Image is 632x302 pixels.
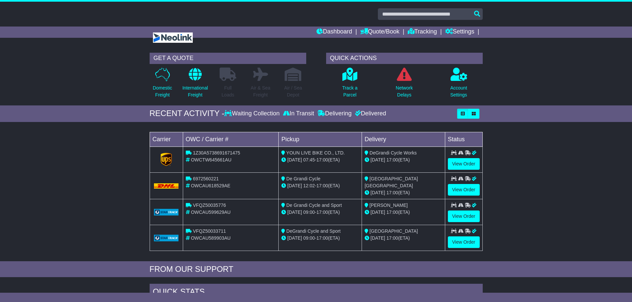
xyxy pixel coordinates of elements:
[408,27,437,38] a: Tracking
[360,27,399,38] a: Quote/Book
[281,209,359,216] div: - (ETA)
[150,109,225,118] div: RECENT ACTIVITY -
[342,67,358,102] a: Track aParcel
[191,183,230,188] span: OWCAU618529AE
[303,235,315,241] span: 09:00
[191,157,231,162] span: OWCTW645661AU
[448,236,480,248] a: View Order
[365,156,442,163] div: (ETA)
[448,211,480,222] a: View Order
[448,184,480,196] a: View Order
[365,209,442,216] div: (ETA)
[287,157,302,162] span: [DATE]
[154,235,179,241] img: GetCarrierServiceLogo
[183,132,279,147] td: OWC / Carrier #
[316,27,352,38] a: Dashboard
[161,153,172,166] img: GetCarrierServiceLogo
[286,228,340,234] span: DeGrandi Cycle and Sport
[193,176,219,181] span: 6972560221
[396,85,413,98] p: Network Delays
[193,228,226,234] span: VFQZ50033711
[371,235,385,241] span: [DATE]
[284,85,302,98] p: Air / Sea Depot
[286,203,342,208] span: De Grandi Cycle and Sport
[371,210,385,215] span: [DATE]
[326,53,483,64] div: QUICK ACTIONS
[279,132,362,147] td: Pickup
[370,228,418,234] span: [GEOGRAPHIC_DATA]
[316,183,328,188] span: 17:00
[281,235,359,242] div: - (ETA)
[152,67,172,102] a: DomesticFreight
[370,150,417,155] span: DeGrandi Cycle Works
[395,67,413,102] a: NetworkDelays
[154,209,179,215] img: GetCarrierServiceLogo
[191,210,231,215] span: OWCAU599629AU
[316,235,328,241] span: 17:00
[450,67,467,102] a: AccountSettings
[191,235,231,241] span: OWCAU589903AU
[193,203,226,208] span: VFQZ50035776
[316,210,328,215] span: 17:00
[281,182,359,189] div: - (ETA)
[353,110,386,117] div: Delivered
[303,183,315,188] span: 12:02
[362,132,445,147] td: Delivery
[386,235,398,241] span: 17:00
[281,156,359,163] div: - (ETA)
[386,157,398,162] span: 17:00
[371,190,385,195] span: [DATE]
[224,110,281,117] div: Waiting Collection
[251,85,270,98] p: Air & Sea Freight
[370,203,408,208] span: [PERSON_NAME]
[150,53,306,64] div: GET A QUOTE
[153,85,172,98] p: Domestic Freight
[150,284,483,302] div: Quick Stats
[287,235,302,241] span: [DATE]
[287,210,302,215] span: [DATE]
[303,210,315,215] span: 09:00
[365,235,442,242] div: (ETA)
[287,183,302,188] span: [DATE]
[182,67,208,102] a: InternationalFreight
[371,157,385,162] span: [DATE]
[193,150,240,155] span: 1Z30A5738691671475
[445,132,482,147] td: Status
[450,85,467,98] p: Account Settings
[281,110,316,117] div: In Transit
[286,176,320,181] span: De Grandi Cycle
[386,210,398,215] span: 17:00
[316,157,328,162] span: 17:00
[150,132,183,147] td: Carrier
[445,27,474,38] a: Settings
[342,85,357,98] p: Track a Parcel
[365,176,418,188] span: [GEOGRAPHIC_DATA] [GEOGRAPHIC_DATA]
[286,150,345,155] span: YOUN LIVE BIKE CO., LTD.
[365,189,442,196] div: (ETA)
[386,190,398,195] span: 17:00
[154,183,179,189] img: DHL.png
[448,158,480,170] a: View Order
[220,85,236,98] p: Full Loads
[316,110,353,117] div: Delivering
[303,157,315,162] span: 07:45
[150,265,483,274] div: FROM OUR SUPPORT
[182,85,208,98] p: International Freight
